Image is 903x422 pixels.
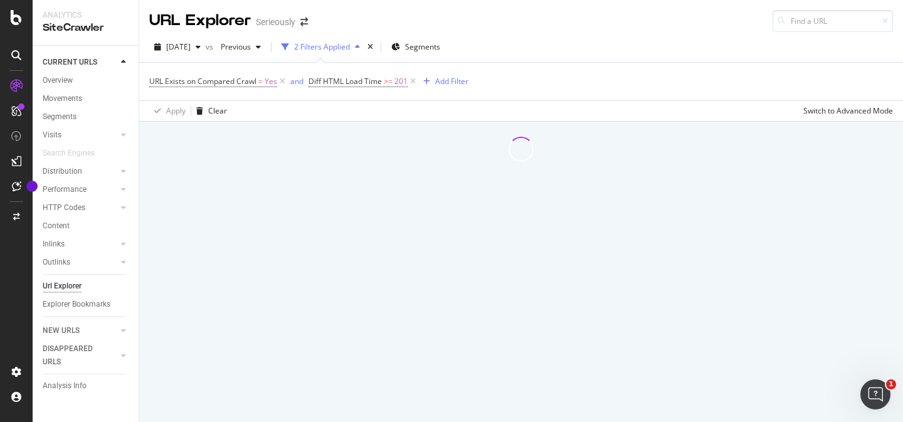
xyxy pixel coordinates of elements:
[43,147,95,160] div: Search Engines
[265,73,277,90] span: Yes
[258,76,263,87] span: =
[43,56,117,69] a: CURRENT URLS
[43,256,117,269] a: Outlinks
[435,76,468,87] div: Add Filter
[803,105,893,116] div: Switch to Advanced Mode
[43,147,107,160] a: Search Engines
[43,56,97,69] div: CURRENT URLS
[43,92,82,105] div: Movements
[43,165,117,178] a: Distribution
[149,37,206,57] button: [DATE]
[43,342,106,369] div: DISAPPEARED URLS
[43,219,70,233] div: Content
[43,256,70,269] div: Outlinks
[166,105,186,116] div: Apply
[149,101,186,121] button: Apply
[43,201,117,214] a: HTTP Codes
[43,238,65,251] div: Inlinks
[26,181,38,192] div: Tooltip anchor
[43,238,117,251] a: Inlinks
[43,74,130,87] a: Overview
[386,37,445,57] button: Segments
[166,41,191,52] span: 2025 Sep. 2nd
[405,41,440,52] span: Segments
[418,74,468,89] button: Add Filter
[300,18,308,26] div: arrow-right-arrow-left
[43,280,130,293] a: Url Explorer
[43,74,73,87] div: Overview
[208,105,227,116] div: Clear
[294,41,350,52] div: 2 Filters Applied
[216,41,251,52] span: Previous
[860,379,890,409] iframe: Intercom live chat
[384,76,393,87] span: >=
[43,92,130,105] a: Movements
[43,183,87,196] div: Performance
[43,10,129,21] div: Analytics
[43,110,130,124] a: Segments
[206,41,216,52] span: vs
[43,165,82,178] div: Distribution
[43,129,117,142] a: Visits
[216,37,266,57] button: Previous
[43,379,87,393] div: Analysis Info
[365,41,376,53] div: times
[394,73,408,90] span: 201
[43,129,61,142] div: Visits
[43,298,110,311] div: Explorer Bookmarks
[43,379,130,393] a: Analysis Info
[43,219,130,233] a: Content
[290,75,304,87] button: and
[277,37,365,57] button: 2 Filters Applied
[43,280,82,293] div: Url Explorer
[149,76,256,87] span: URL Exists on Compared Crawl
[798,101,893,121] button: Switch to Advanced Mode
[43,21,129,35] div: SiteCrawler
[256,16,295,28] div: Serieously
[309,76,382,87] span: Diff HTML Load Time
[43,201,85,214] div: HTTP Codes
[290,76,304,87] div: and
[886,379,896,389] span: 1
[149,10,251,31] div: URL Explorer
[43,342,117,369] a: DISAPPEARED URLS
[191,101,227,121] button: Clear
[43,110,77,124] div: Segments
[43,324,80,337] div: NEW URLS
[43,298,130,311] a: Explorer Bookmarks
[773,10,893,32] input: Find a URL
[43,183,117,196] a: Performance
[43,324,117,337] a: NEW URLS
